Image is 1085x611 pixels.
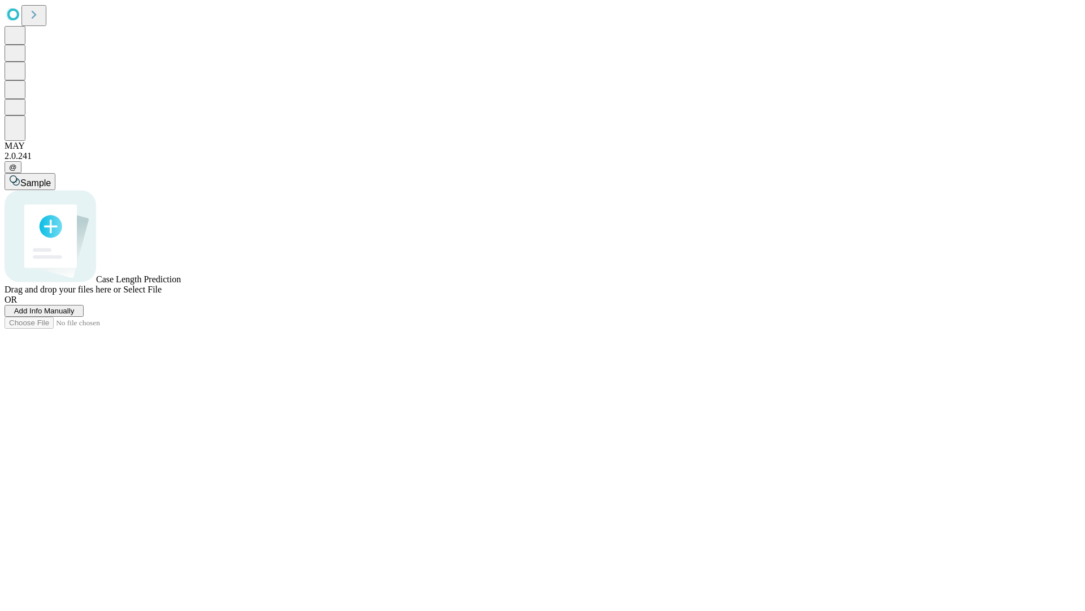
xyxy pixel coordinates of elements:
span: OR [5,295,17,304]
button: Add Info Manually [5,305,84,317]
button: Sample [5,173,55,190]
div: MAY [5,141,1080,151]
span: Drag and drop your files here or [5,285,121,294]
span: Sample [20,178,51,188]
span: Select File [123,285,162,294]
span: Case Length Prediction [96,274,181,284]
span: @ [9,163,17,171]
span: Add Info Manually [14,307,75,315]
button: @ [5,161,21,173]
div: 2.0.241 [5,151,1080,161]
